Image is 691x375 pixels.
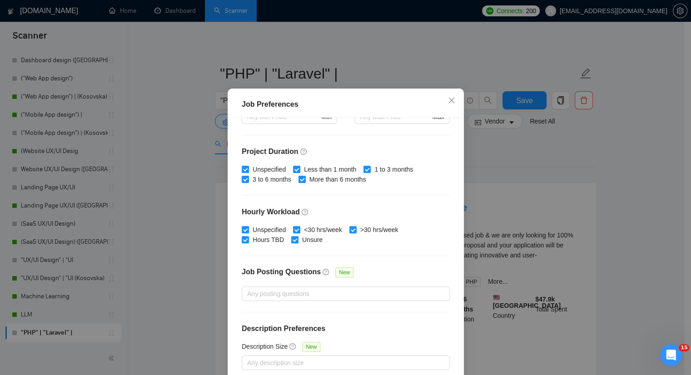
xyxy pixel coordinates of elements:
[337,109,354,135] div: -
[242,146,450,157] h4: Project Duration
[305,174,369,184] span: More than 6 months
[242,99,450,110] div: Job Preferences
[371,164,417,174] span: 1 to 3 months
[298,235,326,245] span: Unsure
[439,89,464,113] button: Close
[249,164,289,174] span: Unspecified
[679,344,689,351] span: 15
[356,225,402,235] span: >30 hrs/week
[289,343,297,350] span: question-circle
[242,207,450,217] h4: Hourly Workload
[242,323,450,334] h4: Description Preferences
[300,225,346,235] span: <30 hrs/week
[249,225,289,235] span: Unspecified
[302,342,320,352] span: New
[448,97,455,104] span: close
[660,344,682,366] iframe: Intercom live chat
[302,208,309,216] span: question-circle
[323,268,330,276] span: question-circle
[249,235,288,245] span: Hours TBD
[242,266,321,277] h4: Job Posting Questions
[335,267,353,277] span: New
[242,341,288,351] h5: Description Size
[300,164,360,174] span: Less than 1 month
[300,148,307,155] span: question-circle
[249,174,295,184] span: 3 to 6 months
